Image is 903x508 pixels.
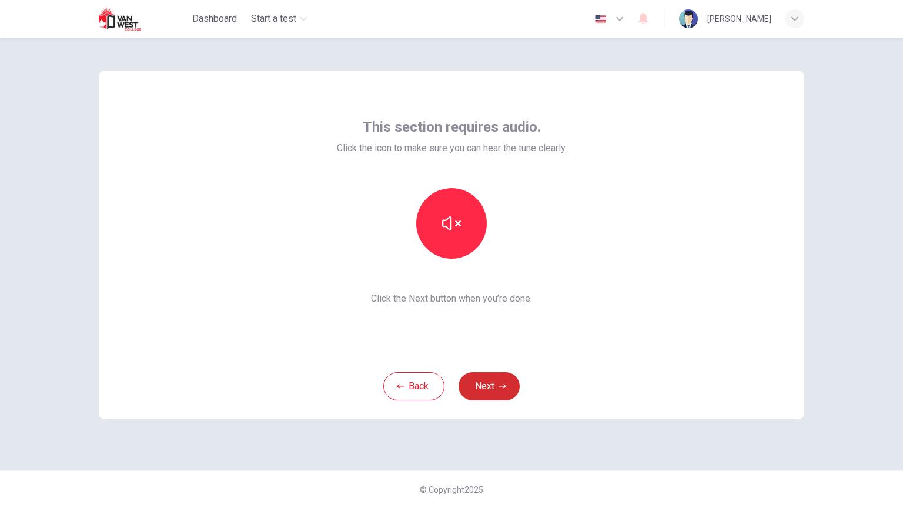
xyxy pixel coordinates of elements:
[337,292,567,306] span: Click the Next button when you’re done.
[420,485,483,494] span: © Copyright 2025
[246,8,312,29] button: Start a test
[707,12,771,26] div: [PERSON_NAME]
[192,12,237,26] span: Dashboard
[383,372,444,400] button: Back
[459,372,520,400] button: Next
[99,7,160,31] img: Van West logo
[679,9,698,28] img: Profile picture
[251,12,296,26] span: Start a test
[363,118,541,136] span: This section requires audio.
[188,8,242,29] button: Dashboard
[99,7,188,31] a: Van West logo
[593,15,608,24] img: en
[337,141,567,155] span: Click the icon to make sure you can hear the tune clearly.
